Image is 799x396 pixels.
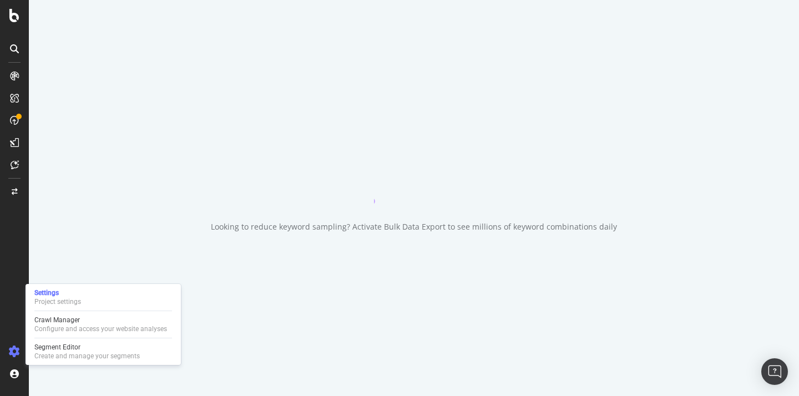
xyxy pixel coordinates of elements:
div: Settings [34,288,81,297]
div: Crawl Manager [34,316,167,324]
div: Project settings [34,297,81,306]
div: Segment Editor [34,343,140,352]
div: animation [374,164,454,204]
div: Configure and access your website analyses [34,324,167,333]
a: Crawl ManagerConfigure and access your website analyses [30,314,176,334]
a: Segment EditorCreate and manage your segments [30,342,176,362]
a: SettingsProject settings [30,287,176,307]
div: Open Intercom Messenger [761,358,788,385]
div: Looking to reduce keyword sampling? Activate Bulk Data Export to see millions of keyword combinat... [211,221,617,232]
div: Create and manage your segments [34,352,140,361]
